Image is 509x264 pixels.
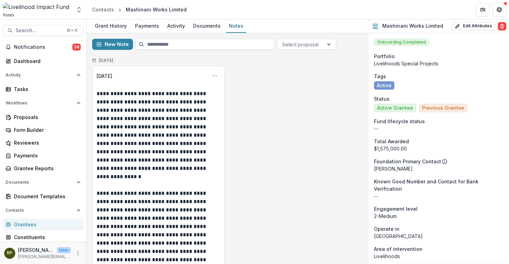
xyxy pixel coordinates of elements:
[377,105,413,111] span: Active Grantee
[92,21,130,31] div: Grant History
[92,6,114,13] div: Contacts
[3,150,83,161] a: Payments
[382,23,443,29] h2: Mashinani Works Limited
[92,39,133,50] button: New Note
[74,3,84,17] button: Open entity switcher
[374,233,503,240] p: [GEOGRAPHIC_DATA]
[3,70,83,81] button: Open Activity
[374,60,503,67] p: Livelihoods Special Projects
[3,98,83,109] button: Open Workflows
[97,72,112,80] div: [DATE]
[14,113,78,121] div: Proposals
[6,101,74,106] span: Workflows
[226,19,246,33] a: Notes
[65,27,79,34] div: ⌘ + K
[3,137,83,148] a: Reviewers
[377,83,392,89] span: Active
[14,152,78,159] div: Payments
[492,3,506,17] button: Get Help
[72,44,81,51] span: 28
[374,73,386,80] span: Tags
[57,247,71,253] p: User
[14,57,78,65] div: Dashboard
[374,53,395,60] span: Portfolio
[92,19,130,33] a: Grant History
[164,21,188,31] div: Activity
[132,19,162,33] a: Payments
[476,3,490,17] button: Partners
[374,178,503,192] span: Known Good Number and Contact for Bank Verification
[3,111,83,123] a: Proposals
[190,19,223,33] a: Documents
[3,3,71,17] img: Livelihood Impact Fund logo
[18,246,54,254] p: [PERSON_NAME]
[3,177,83,188] button: Open Documents
[14,139,78,146] div: Reviewers
[3,83,83,95] a: Tasks
[374,212,503,220] p: 2-Medium
[74,249,82,257] button: More
[374,138,409,145] span: Total Awarded
[14,221,78,228] div: Grantees
[16,28,62,34] span: Search...
[374,95,390,102] span: Status
[3,219,83,230] a: Grantees
[132,21,162,31] div: Payments
[3,25,83,36] button: Search...
[6,180,74,185] span: Documents
[209,70,220,81] button: Options
[3,231,83,243] a: Constituents
[374,125,503,132] p: --
[14,234,78,241] div: Constituents
[3,124,83,136] a: Form Builder
[374,205,418,212] span: Engagement level
[3,55,83,67] a: Dashboard
[3,191,83,202] a: Document Templates
[18,254,71,260] p: [PERSON_NAME][EMAIL_ADDRESS][DOMAIN_NAME]
[14,193,78,200] div: Document Templates
[14,44,72,50] span: Notifications
[14,126,78,134] div: Form Builder
[89,4,117,15] a: Contacts
[89,4,189,15] nav: breadcrumb
[374,145,503,152] div: $1,575,000.00
[7,251,12,255] div: Rachel Proefke
[452,22,495,30] button: Edit Attributes
[14,165,78,172] div: Grantee Reports
[6,208,74,213] span: Contacts
[3,205,83,216] button: Open Contacts
[164,19,188,33] a: Activity
[6,73,74,78] span: Activity
[374,39,429,46] span: Onboarding Completed
[498,22,506,30] button: Delete
[190,21,223,31] div: Documents
[374,118,425,125] span: Fund lifecycle status
[374,165,503,172] p: [PERSON_NAME]
[374,225,400,233] span: Operate in
[126,6,187,13] div: Mashinani Works Limited
[14,85,78,93] div: Tasks
[374,245,422,253] span: Area of intervention
[374,192,503,200] p: --
[3,163,83,174] a: Grantee Reports
[3,42,83,53] button: Notifications28
[374,158,441,165] p: Foundation Primary Contact
[374,253,503,260] p: Livelihoods
[99,58,113,63] h2: [DATE]
[422,105,464,111] span: Previous Grantee
[226,21,246,31] div: Notes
